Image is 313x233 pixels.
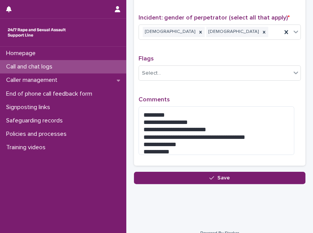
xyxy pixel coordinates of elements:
[134,172,305,184] button: Save
[3,90,98,98] p: End of phone call feedback form
[3,63,59,70] p: Call and chat logs
[3,117,69,124] p: Safeguarding records
[6,25,67,40] img: rhQMoQhaT3yELyF149Cw
[139,55,154,62] span: Flags
[3,77,64,84] p: Caller management
[142,69,161,77] div: Select...
[217,175,230,181] span: Save
[3,144,52,151] p: Training videos
[139,15,290,21] span: Incident: gender of perpetrator (select all that apply)
[206,27,260,37] div: [DEMOGRAPHIC_DATA]
[143,27,196,37] div: [DEMOGRAPHIC_DATA]
[139,96,170,103] span: Comments
[3,130,73,138] p: Policies and processes
[3,104,56,111] p: Signposting links
[3,50,42,57] p: Homepage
